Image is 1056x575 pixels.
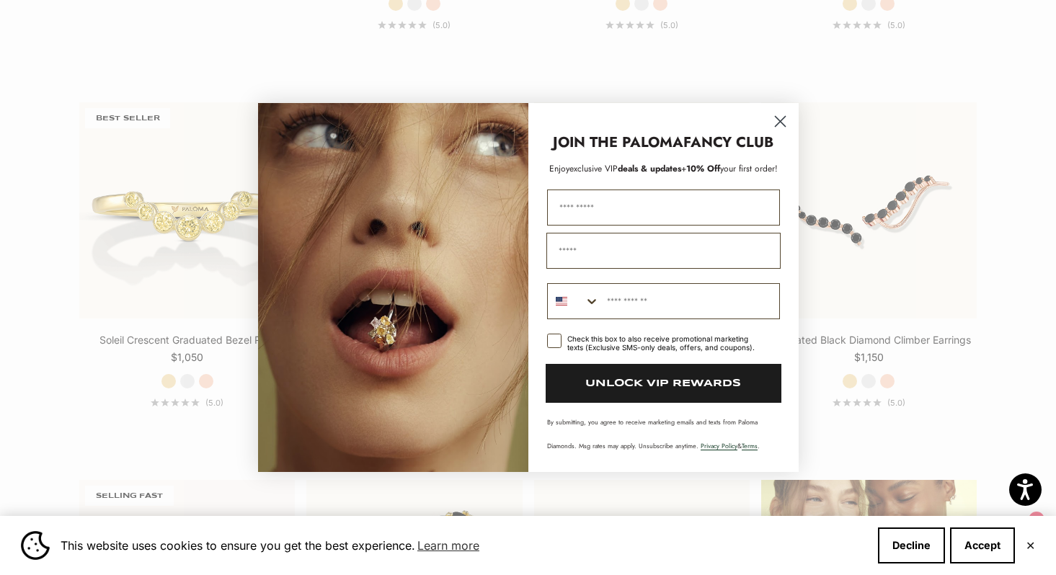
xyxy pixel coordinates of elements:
span: + your first order! [681,162,778,175]
strong: FANCY CLUB [683,132,773,153]
strong: JOIN THE PALOMA [553,132,683,153]
input: Phone Number [600,284,779,318]
a: Privacy Policy [701,441,737,450]
button: Search Countries [548,284,600,318]
input: First Name [547,190,780,226]
input: Email [546,233,781,269]
span: & . [701,441,760,450]
span: 10% Off [686,162,720,175]
span: Enjoy [549,162,569,175]
button: Close dialog [768,109,793,134]
img: United States [556,295,567,307]
div: Check this box to also receive promotional marketing texts (Exclusive SMS-only deals, offers, and... [567,334,763,352]
span: This website uses cookies to ensure you get the best experience. [61,535,866,556]
button: UNLOCK VIP REWARDS [546,364,781,403]
img: Cookie banner [21,531,50,560]
a: Terms [742,441,758,450]
button: Close [1026,541,1035,550]
button: Decline [878,527,945,563]
img: Loading... [258,103,528,472]
span: exclusive VIP [569,162,618,175]
a: Learn more [415,535,482,556]
button: Accept [950,527,1015,563]
span: deals & updates [569,162,681,175]
p: By submitting, you agree to receive marketing emails and texts from Paloma Diamonds. Msg rates ma... [547,417,780,450]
